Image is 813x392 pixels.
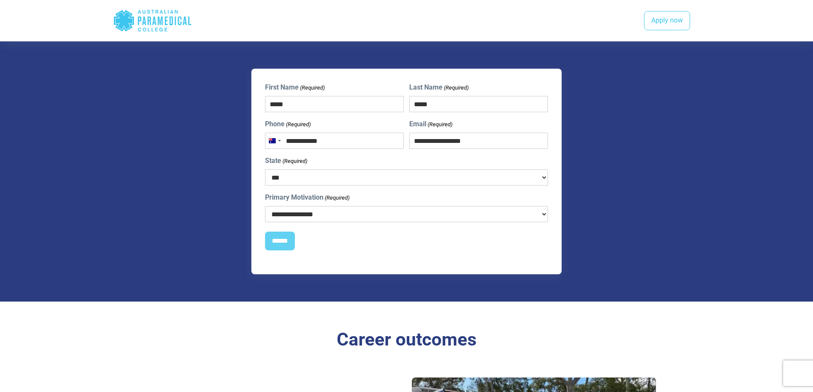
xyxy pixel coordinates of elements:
label: State [265,156,307,166]
span: (Required) [427,120,453,129]
label: First Name [265,82,325,93]
span: (Required) [443,84,469,92]
span: (Required) [324,194,350,202]
a: Apply now [644,11,690,31]
div: Australian Paramedical College [113,7,192,35]
label: Primary Motivation [265,192,350,203]
span: (Required) [282,157,307,166]
span: (Required) [285,120,311,129]
label: Email [409,119,452,129]
h3: Career outcomes [157,329,656,351]
button: Selected country [265,133,283,148]
label: Last Name [409,82,469,93]
span: (Required) [299,84,325,92]
label: Phone [265,119,311,129]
